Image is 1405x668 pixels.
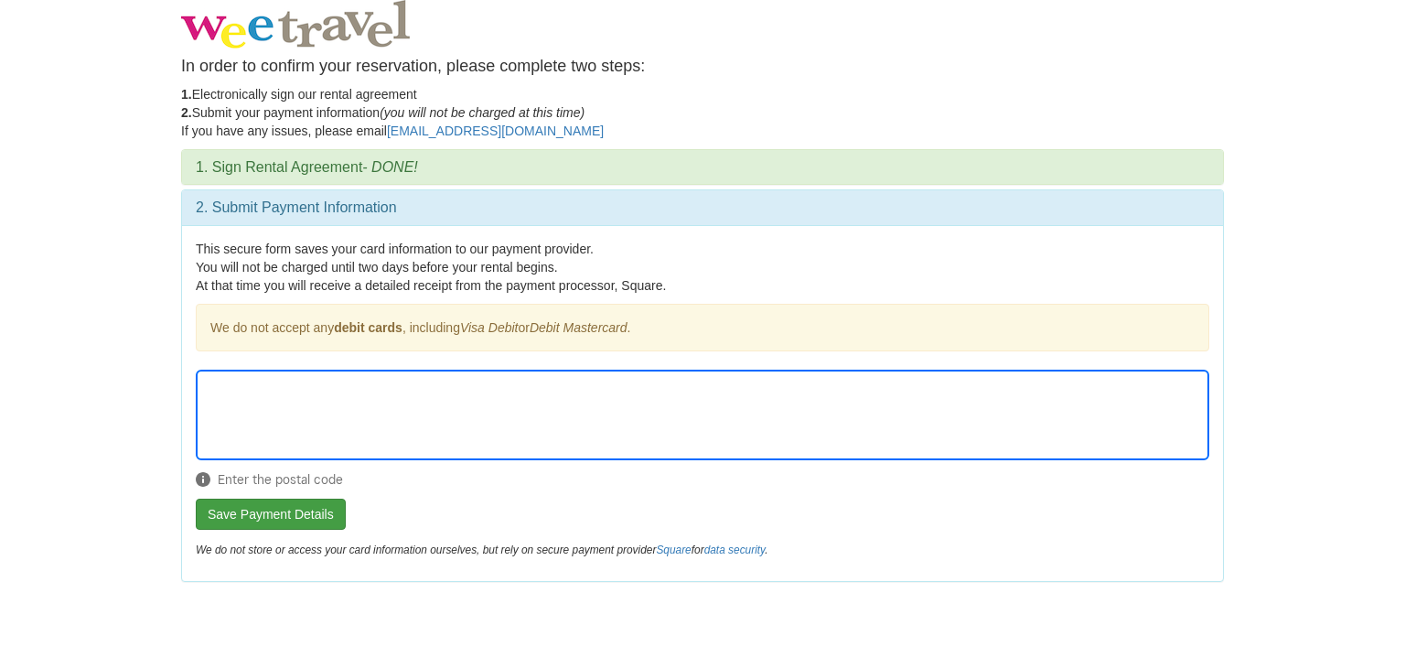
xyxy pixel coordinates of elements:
div: We do not accept any , including or . [196,304,1209,351]
a: data security [704,544,766,556]
em: Visa Debit [460,320,519,335]
h3: 1. Sign Rental Agreement [196,159,1209,176]
strong: debit cards [334,320,402,335]
span: Enter the postal code [196,470,1209,489]
em: (you will not be charged at this time) [380,105,585,120]
em: We do not store or access your card information ourselves, but rely on secure payment provider for . [196,544,767,556]
button: Save Payment Details [196,499,346,530]
em: - DONE! [362,159,417,175]
strong: 1. [181,87,192,102]
a: Square [656,544,691,556]
h4: In order to confirm your reservation, please complete two steps: [181,58,1224,76]
a: [EMAIL_ADDRESS][DOMAIN_NAME] [387,124,604,138]
h3: 2. Submit Payment Information [196,199,1209,216]
em: Debit Mastercard [530,320,627,335]
p: This secure form saves your card information to our payment provider. You will not be charged unt... [196,240,1209,295]
iframe: Secure Credit Card Form [197,371,1208,459]
strong: 2. [181,105,192,120]
p: Electronically sign our rental agreement Submit your payment information If you have any issues, ... [181,85,1224,140]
